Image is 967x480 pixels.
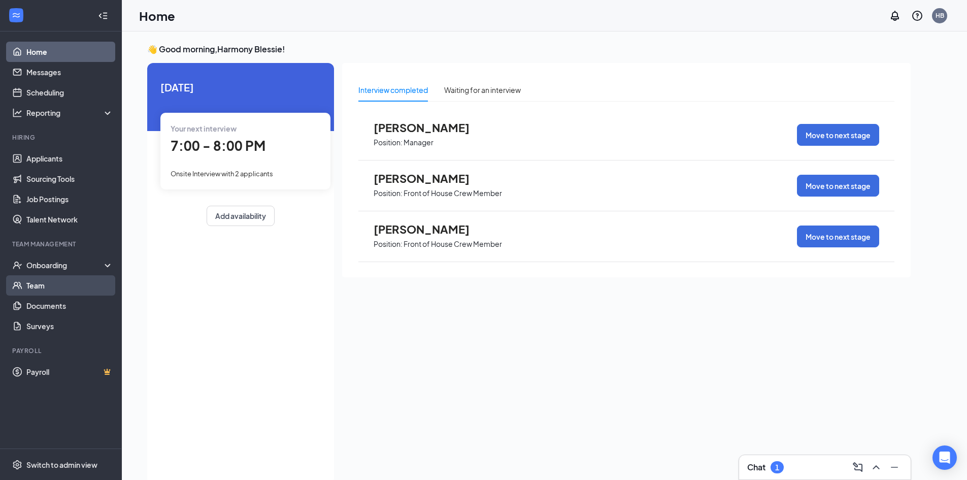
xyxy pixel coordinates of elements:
button: ComposeMessage [850,459,866,475]
a: Home [26,42,113,62]
div: 1 [775,463,779,472]
svg: ComposeMessage [852,461,864,473]
div: HB [936,11,944,20]
div: Switch to admin view [26,460,97,470]
svg: Analysis [12,108,22,118]
p: Position: [374,138,403,147]
div: Hiring [12,133,111,142]
span: [PERSON_NAME] [374,222,485,236]
div: Team Management [12,240,111,248]
span: [DATE] [160,79,321,95]
div: Reporting [26,108,114,118]
a: Job Postings [26,189,113,209]
button: Move to next stage [797,124,879,146]
p: Position: [374,188,403,198]
svg: Collapse [98,11,108,21]
svg: ChevronUp [870,461,882,473]
a: PayrollCrown [26,362,113,382]
a: Scheduling [26,82,113,103]
h3: Chat [747,462,765,473]
svg: UserCheck [12,260,22,270]
h3: 👋 Good morning, Harmony Blessie ! [147,44,911,55]
button: ChevronUp [868,459,884,475]
p: Front of House Crew Member [404,239,502,249]
span: Onsite Interview with 2 applicants [171,170,273,178]
a: Applicants [26,148,113,169]
a: Sourcing Tools [26,169,113,189]
svg: Notifications [889,10,901,22]
span: [PERSON_NAME] [374,121,485,134]
p: Manager [404,138,434,147]
svg: WorkstreamLogo [11,10,21,20]
a: Team [26,275,113,296]
a: Documents [26,296,113,316]
svg: Settings [12,460,22,470]
span: Your next interview [171,124,237,133]
p: Position: [374,239,403,249]
button: Move to next stage [797,226,879,247]
p: Front of House Crew Member [404,188,502,198]
div: Onboarding [26,260,105,270]
div: Payroll [12,346,111,355]
span: 7:00 - 8:00 PM [171,137,265,154]
div: Interview completed [358,84,428,95]
button: Add availability [207,206,275,226]
button: Move to next stage [797,175,879,197]
div: Open Intercom Messenger [932,445,957,470]
span: [PERSON_NAME] [374,172,485,185]
h1: Home [139,7,175,24]
svg: QuestionInfo [911,10,923,22]
button: Minimize [886,459,903,475]
svg: Minimize [888,461,901,473]
div: Waiting for an interview [444,84,521,95]
a: Messages [26,62,113,82]
a: Surveys [26,316,113,336]
a: Talent Network [26,209,113,230]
